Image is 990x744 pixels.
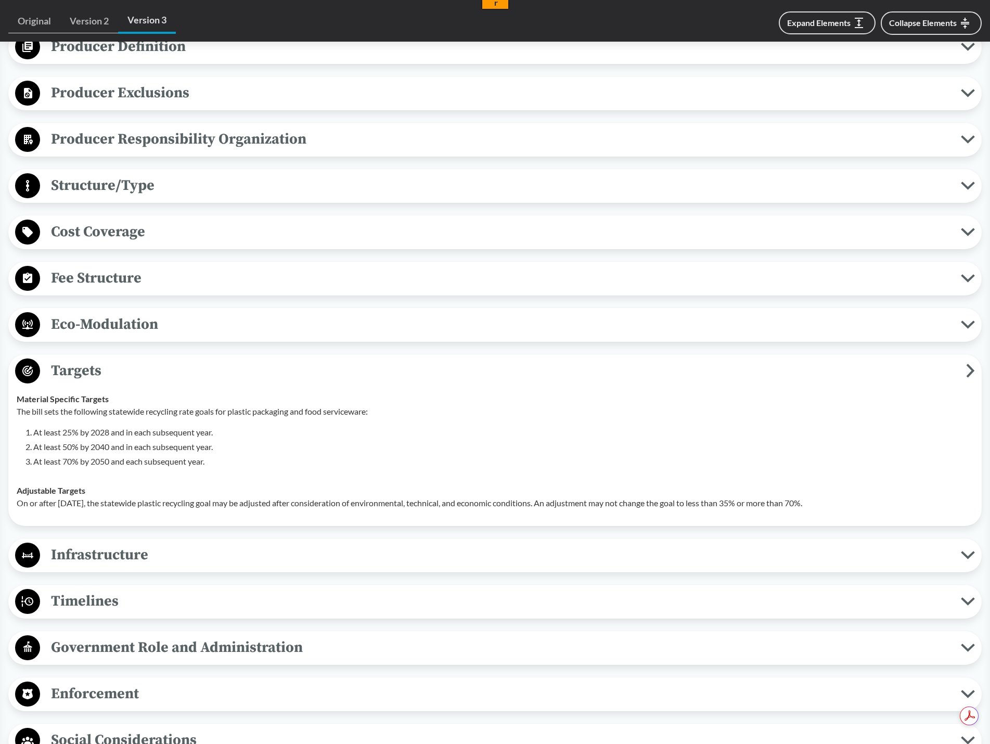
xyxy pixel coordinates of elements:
a: Original [8,9,60,33]
span: Producer Responsibility Organization [40,127,961,151]
span: Eco-Modulation [40,313,961,336]
p: On or after [DATE], the statewide plastic recycling goal may be adjusted after consideration of e... [17,497,973,509]
li: At least 70% by 2050 and each subsequent year. [33,455,973,468]
button: Expand Elements [779,11,876,34]
button: Structure/Type [12,173,978,199]
button: Targets [12,358,978,384]
span: Structure/Type [40,174,961,197]
span: Government Role and Administration [40,636,961,659]
button: Eco-Modulation [12,312,978,338]
button: Producer Exclusions [12,80,978,107]
a: View [160,10,177,18]
button: Infrastructure [12,542,978,569]
input: ASIN [160,3,210,10]
button: Fee Structure [12,265,978,292]
button: Producer Responsibility Organization [12,126,978,153]
span: Enforcement [40,682,961,705]
button: Timelines [12,588,978,615]
p: The bill sets the following statewide recycling rate goals for plastic packaging and food service... [17,405,973,418]
a: Clear [195,10,212,18]
span: Infrastructure [40,543,961,567]
span: Timelines [40,589,961,613]
span: Fee Structure [40,266,961,290]
span: Cost Coverage [40,220,961,243]
a: Version 3 [118,8,176,34]
img: emialex [25,4,38,17]
input: ASIN, PO, Alias, + more... [55,4,138,18]
button: Cost Coverage [12,219,978,246]
li: At least 50% by 2040 and in each subsequent year. [33,441,973,453]
li: At least 25% by 2028 and in each subsequent year. [33,426,973,439]
button: Collapse Elements [881,11,982,35]
strong: Material Specific Targets [17,394,109,404]
button: Producer Definition [12,34,978,60]
a: Copy [177,10,195,18]
span: Producer Definition [40,35,961,58]
a: Version 2 [60,9,118,33]
button: Enforcement [12,681,978,708]
span: Producer Exclusions [40,81,961,105]
strong: Adjustable Targets [17,485,85,495]
span: Targets [40,359,966,382]
button: Government Role and Administration [12,635,978,661]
